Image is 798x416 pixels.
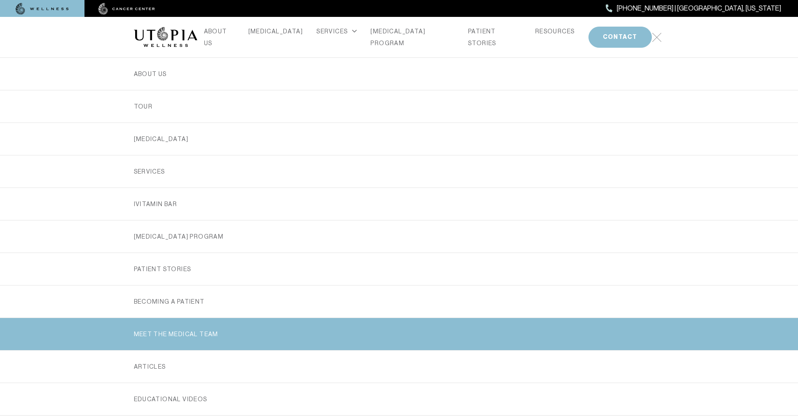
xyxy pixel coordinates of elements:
a: [MEDICAL_DATA] PROGRAM [134,220,665,253]
a: PATIENT STORIES [134,253,665,285]
a: TOUR [134,90,665,122]
a: ARTICLES [134,351,665,383]
img: cancer center [98,3,155,15]
a: ABOUT US [204,25,235,49]
button: CONTACT [588,27,652,48]
a: [MEDICAL_DATA] [134,123,665,155]
a: PATIENT STORIES [468,25,522,49]
span: [PHONE_NUMBER] | [GEOGRAPHIC_DATA], [US_STATE] [617,3,781,14]
a: Becoming a Patient [134,285,665,318]
div: SERVICES [316,25,357,37]
img: wellness [16,3,69,15]
a: ABOUT US [134,58,665,90]
a: SERVICES [134,155,665,188]
img: icon-hamburger [652,33,662,42]
a: [MEDICAL_DATA] [248,25,303,37]
a: MEET THE MEDICAL TEAM [134,318,665,350]
a: EDUCATIONAL VIDEOS [134,383,665,415]
a: [PHONE_NUMBER] | [GEOGRAPHIC_DATA], [US_STATE] [606,3,781,14]
a: [MEDICAL_DATA] PROGRAM [370,25,455,49]
a: iVitamin Bar [134,188,665,220]
img: logo [134,27,197,47]
a: RESOURCES [535,25,575,37]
